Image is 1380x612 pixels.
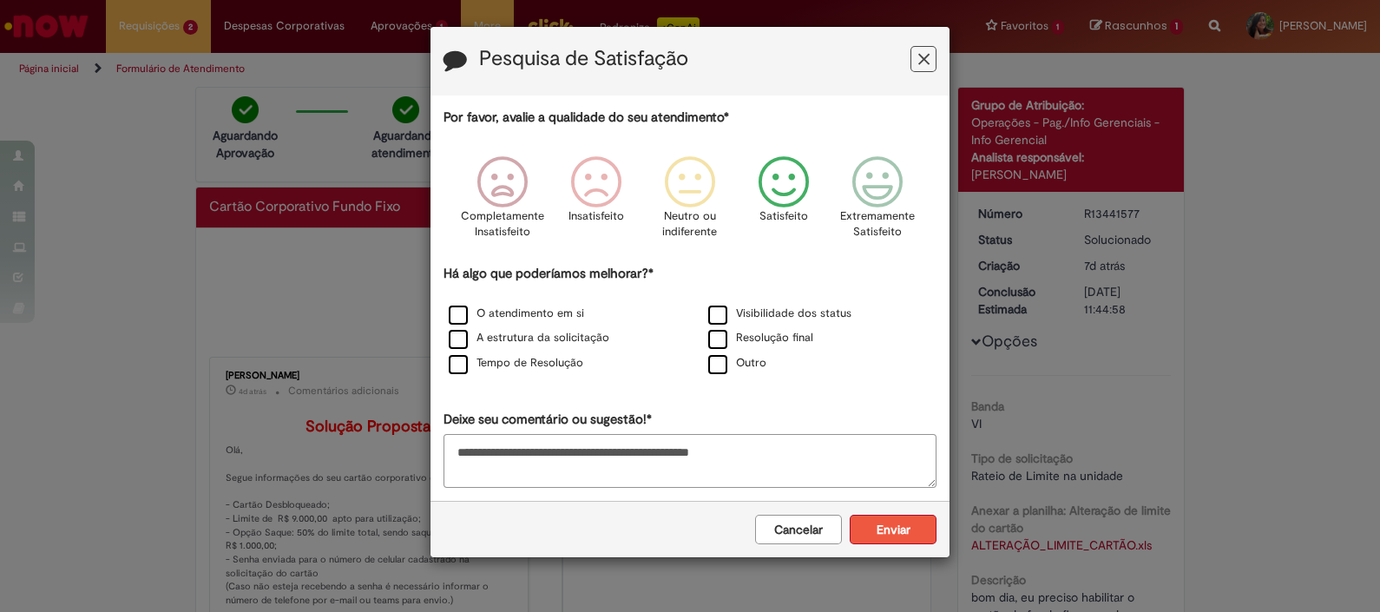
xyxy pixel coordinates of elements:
[552,143,641,262] div: Insatisfeito
[479,48,688,70] label: Pesquisa de Satisfação
[739,143,828,262] div: Satisfeito
[759,208,808,225] p: Satisfeito
[444,265,936,377] div: Há algo que poderíamos melhorar?*
[850,515,936,544] button: Enviar
[840,208,915,240] p: Extremamente Satisfeito
[449,355,583,372] label: Tempo de Resolução
[461,208,544,240] p: Completamente Insatisfeito
[659,208,721,240] p: Neutro ou indiferente
[568,208,624,225] p: Insatisfeito
[708,355,766,372] label: Outro
[708,306,851,322] label: Visibilidade dos status
[444,109,729,127] label: Por favor, avalie a qualidade do seu atendimento*
[646,143,734,262] div: Neutro ou indiferente
[449,330,609,346] label: A estrutura da solicitação
[755,515,842,544] button: Cancelar
[449,306,584,322] label: O atendimento em si
[457,143,546,262] div: Completamente Insatisfeito
[833,143,922,262] div: Extremamente Satisfeito
[444,411,652,429] label: Deixe seu comentário ou sugestão!*
[708,330,813,346] label: Resolução final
